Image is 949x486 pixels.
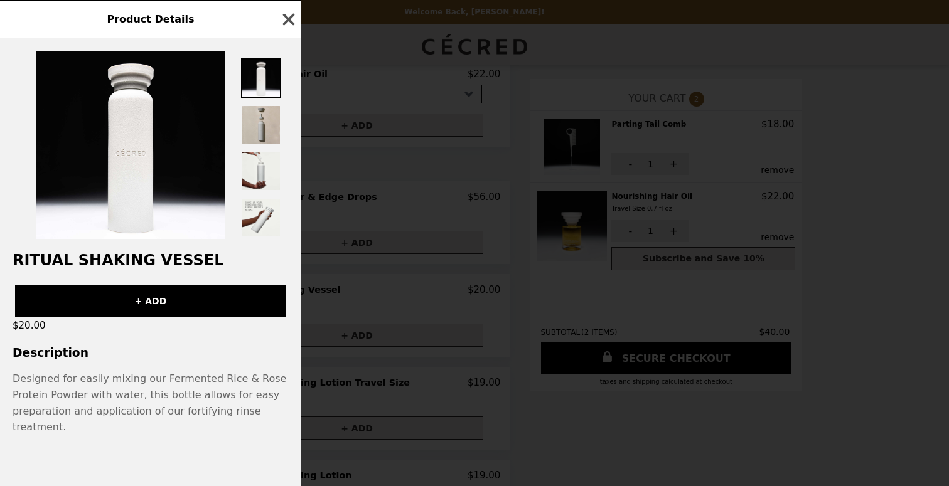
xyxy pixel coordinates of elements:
img: Default Title [36,51,225,239]
img: Thumbnail 1 [241,58,281,98]
img: Thumbnail 4 [241,198,281,238]
span: Product Details [107,13,194,25]
button: + ADD [15,285,286,317]
img: Thumbnail 2 [241,105,281,145]
img: Thumbnail 3 [241,151,281,191]
span: Designed for easily mixing our Fermented Rice & Rose Protein Powder with water, this bottle allow... [13,372,286,433]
